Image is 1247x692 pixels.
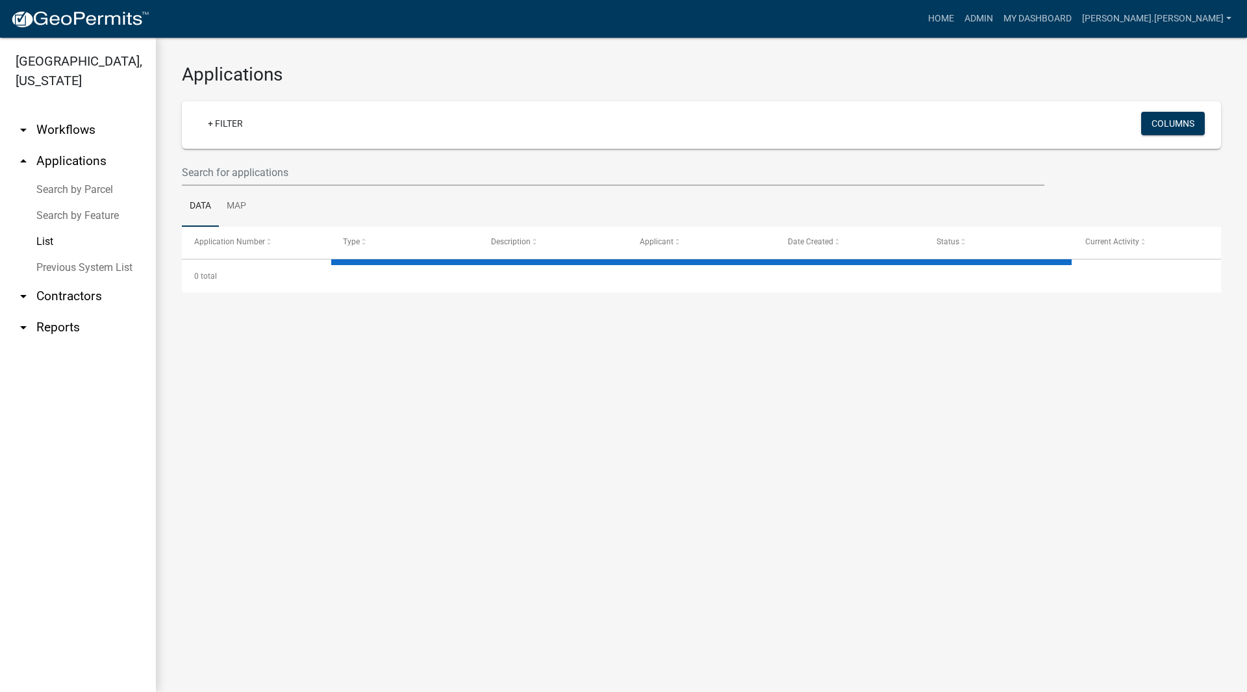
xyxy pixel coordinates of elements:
[1085,237,1139,246] span: Current Activity
[219,186,254,227] a: Map
[479,227,627,258] datatable-header-cell: Description
[788,237,833,246] span: Date Created
[182,227,331,258] datatable-header-cell: Application Number
[16,320,31,335] i: arrow_drop_down
[937,237,959,246] span: Status
[959,6,998,31] a: Admin
[16,153,31,169] i: arrow_drop_up
[197,112,253,135] a: + Filter
[924,227,1073,258] datatable-header-cell: Status
[923,6,959,31] a: Home
[491,237,531,246] span: Description
[331,227,479,258] datatable-header-cell: Type
[182,260,1221,292] div: 0 total
[627,227,776,258] datatable-header-cell: Applicant
[16,122,31,138] i: arrow_drop_down
[182,186,219,227] a: Data
[1077,6,1237,31] a: [PERSON_NAME].[PERSON_NAME]
[998,6,1077,31] a: My Dashboard
[1141,112,1205,135] button: Columns
[182,159,1044,186] input: Search for applications
[343,237,360,246] span: Type
[640,237,674,246] span: Applicant
[16,288,31,304] i: arrow_drop_down
[194,237,265,246] span: Application Number
[182,64,1221,86] h3: Applications
[1072,227,1221,258] datatable-header-cell: Current Activity
[775,227,924,258] datatable-header-cell: Date Created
